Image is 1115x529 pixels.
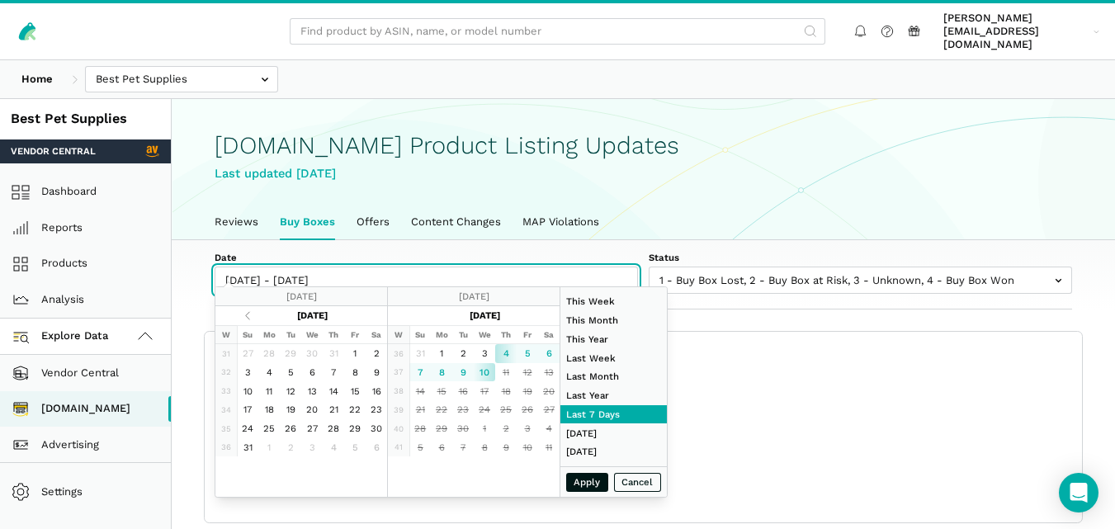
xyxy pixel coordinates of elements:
[11,144,96,158] span: Vendor Central
[215,251,638,264] label: Date
[290,18,825,45] input: Find product by ASIN, name, or model number
[237,325,258,344] th: Su
[280,381,301,400] td: 12
[474,381,495,400] td: 17
[409,400,431,419] td: 21
[11,110,160,129] div: Best Pet Supplies
[258,325,280,344] th: Mo
[560,405,667,424] li: Last 7 Days
[452,400,474,419] td: 23
[560,423,667,442] li: [DATE]
[431,419,452,438] td: 29
[566,473,609,492] button: Apply
[474,344,495,363] td: 3
[237,344,258,363] td: 27
[258,306,366,325] th: [DATE]
[280,400,301,419] td: 19
[301,438,323,457] td: 3
[280,344,301,363] td: 29
[512,205,610,239] a: MAP Violations
[538,363,560,382] td: 13
[452,419,474,438] td: 30
[204,205,269,239] a: Reviews
[301,419,323,438] td: 27
[344,344,366,363] td: 1
[269,205,346,239] a: Buy Boxes
[17,327,109,347] span: Explore Data
[560,292,667,311] li: This Week
[215,164,1072,183] div: Last updated [DATE]
[495,325,517,344] th: Th
[388,325,409,344] th: W
[431,306,538,325] th: [DATE]
[517,419,538,438] td: 3
[409,419,431,438] td: 28
[431,363,452,382] td: 8
[474,419,495,438] td: 1
[560,311,667,330] li: This Month
[388,344,409,363] td: 36
[280,363,301,382] td: 5
[400,205,512,239] a: Content Changes
[388,381,409,400] td: 38
[323,438,344,457] td: 4
[280,325,301,344] th: Tu
[344,419,366,438] td: 29
[474,325,495,344] th: We
[560,367,667,386] li: Last Month
[431,400,452,419] td: 22
[431,438,452,457] td: 6
[538,325,560,344] th: Sa
[614,473,662,492] button: Cancel
[344,381,366,400] td: 15
[237,363,258,382] td: 3
[538,438,560,457] td: 11
[323,419,344,438] td: 28
[215,381,237,400] td: 33
[85,66,278,93] input: Best Pet Supplies
[495,363,517,382] td: 11
[258,363,280,382] td: 4
[237,419,258,438] td: 24
[538,400,560,419] td: 27
[366,325,387,344] th: Sa
[301,344,323,363] td: 30
[215,344,237,363] td: 31
[409,363,431,382] td: 7
[409,381,431,400] td: 14
[452,363,474,382] td: 9
[344,400,366,419] td: 22
[517,325,538,344] th: Fr
[258,400,280,419] td: 18
[409,325,431,344] th: Su
[649,267,1072,294] input: 1 - Buy Box Lost, 2 - Buy Box at Risk, 3 - Unknown, 4 - Buy Box Won
[323,363,344,382] td: 7
[11,66,64,93] a: Home
[258,438,280,457] td: 1
[538,419,560,438] td: 4
[366,363,387,382] td: 9
[495,419,517,438] td: 2
[346,205,400,239] a: Offers
[474,438,495,457] td: 8
[215,438,237,457] td: 36
[301,325,323,344] th: We
[366,400,387,419] td: 23
[215,419,237,438] td: 35
[301,363,323,382] td: 6
[517,344,538,363] td: 5
[560,386,667,405] li: Last Year
[388,419,409,438] td: 40
[495,438,517,457] td: 9
[258,381,280,400] td: 11
[452,381,474,400] td: 16
[452,325,474,344] th: Tu
[517,438,538,457] td: 10
[344,325,366,344] th: Fr
[560,330,667,349] li: This Year
[474,400,495,419] td: 24
[538,344,560,363] td: 6
[431,325,452,344] th: Mo
[474,363,495,382] td: 10
[366,344,387,363] td: 2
